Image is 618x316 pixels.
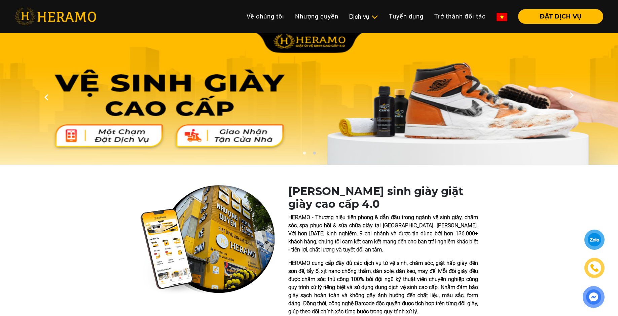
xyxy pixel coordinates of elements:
a: Về chúng tôi [241,9,290,24]
button: ĐẶT DỊCH VỤ [518,9,603,24]
a: ĐẶT DỊCH VỤ [513,13,603,19]
p: HERAMO cung cấp đầy đủ các dịch vụ từ vệ sinh, chăm sóc, giặt hấp giày đến sơn đế, tẩy ố, xịt nan... [288,259,478,316]
h1: [PERSON_NAME] sinh giày giặt giày cao cấp 4.0 [288,185,478,211]
button: 1 [301,151,307,158]
a: Tuyển dụng [384,9,429,24]
img: subToggleIcon [371,14,378,21]
a: Nhượng quyền [290,9,344,24]
p: HERAMO - Thương hiệu tiên phong & dẫn đầu trong ngành vệ sinh giày, chăm sóc, spa phục hồi & sửa ... [288,213,478,254]
div: Dịch vụ [349,12,378,21]
a: phone-icon [585,259,604,277]
img: heramo-quality-banner [140,185,275,295]
img: vn-flag.png [497,13,507,21]
img: heramo-logo.png [15,8,96,25]
img: phone-icon [591,264,598,272]
a: Trở thành đối tác [429,9,491,24]
button: 2 [311,151,318,158]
